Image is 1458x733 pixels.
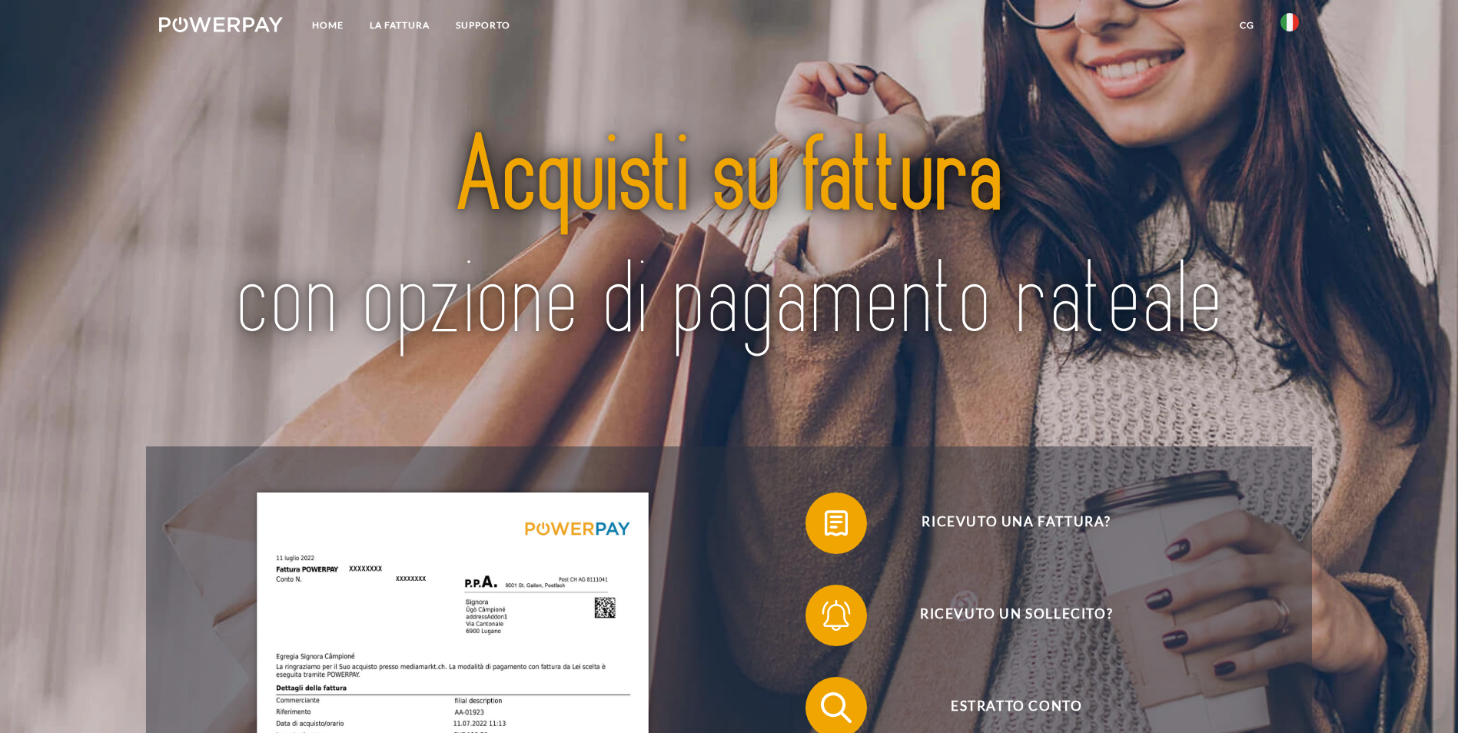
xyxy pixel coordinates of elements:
button: Ricevuto una fattura? [805,493,1205,554]
button: Ricevuto un sollecito? [805,585,1205,646]
span: Ricevuto un sollecito? [828,585,1204,646]
iframe: Pulsante per aprire la finestra di messaggistica [1397,672,1446,721]
a: CG [1227,12,1267,39]
a: Supporto [443,12,523,39]
a: Home [299,12,357,39]
img: it [1280,13,1299,32]
a: LA FATTURA [357,12,443,39]
img: title-powerpay_it.svg [215,73,1243,408]
img: qb_bell.svg [817,596,855,635]
img: qb_search.svg [817,688,855,727]
img: qb_bill.svg [817,504,855,542]
img: logo-powerpay-white.svg [159,17,283,32]
span: Ricevuto una fattura? [828,493,1204,554]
